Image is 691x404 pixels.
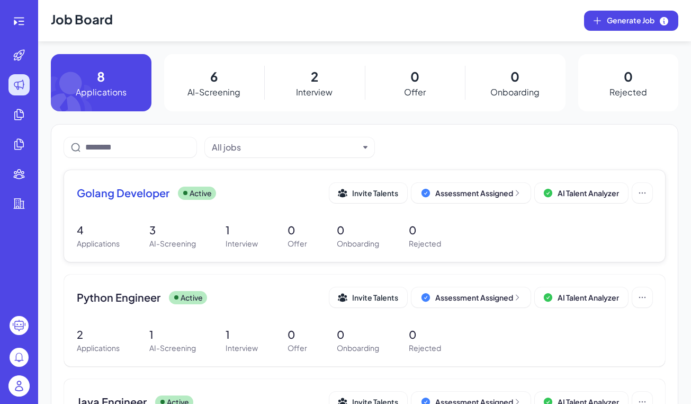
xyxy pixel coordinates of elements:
p: AI-Screening [149,238,196,249]
p: 0 [409,327,441,342]
p: Offer [288,238,307,249]
p: Applications [77,342,120,354]
button: Invite Talents [329,183,407,203]
p: Onboarding [337,342,379,354]
p: Interview [226,342,258,354]
p: 4 [77,222,120,238]
p: Onboarding [490,86,540,99]
p: Active [181,292,203,303]
span: Python Engineer [77,290,160,305]
p: 0 [288,327,307,342]
p: 3 [149,222,196,238]
button: Assessment Assigned [411,287,531,308]
img: user_logo.png [8,375,30,397]
p: Rejected [609,86,647,99]
p: 0 [409,222,441,238]
button: AI Talent Analyzer [535,183,628,203]
button: AI Talent Analyzer [535,287,628,308]
div: Assessment Assigned [435,188,522,198]
p: 0 [288,222,307,238]
p: 6 [210,67,218,86]
p: Interview [226,238,258,249]
span: Invite Talents [352,293,398,302]
p: 0 [337,327,379,342]
span: AI Talent Analyzer [558,188,619,198]
p: 0 [410,67,419,86]
button: Generate Job [584,11,678,31]
p: 1 [149,327,196,342]
p: 1 [226,327,258,342]
p: AI-Screening [187,86,240,99]
p: 0 [337,222,379,238]
p: Offer [288,342,307,354]
p: Offer [404,86,426,99]
p: Rejected [409,238,441,249]
span: Golang Developer [77,186,169,200]
p: 0 [510,67,519,86]
p: Rejected [409,342,441,354]
span: Invite Talents [352,188,398,198]
button: Assessment Assigned [411,183,531,203]
p: Onboarding [337,238,379,249]
span: AI Talent Analyzer [558,293,619,302]
button: Invite Talents [329,287,407,308]
p: 0 [624,67,633,86]
div: Assessment Assigned [435,292,522,303]
p: Interview [296,86,333,99]
p: Active [190,188,212,199]
p: 1 [226,222,258,238]
p: AI-Screening [149,342,196,354]
button: All jobs [212,141,359,154]
span: Generate Job [607,15,669,27]
div: All jobs [212,141,241,154]
p: 2 [77,327,120,342]
p: Applications [77,238,120,249]
p: 2 [311,67,318,86]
